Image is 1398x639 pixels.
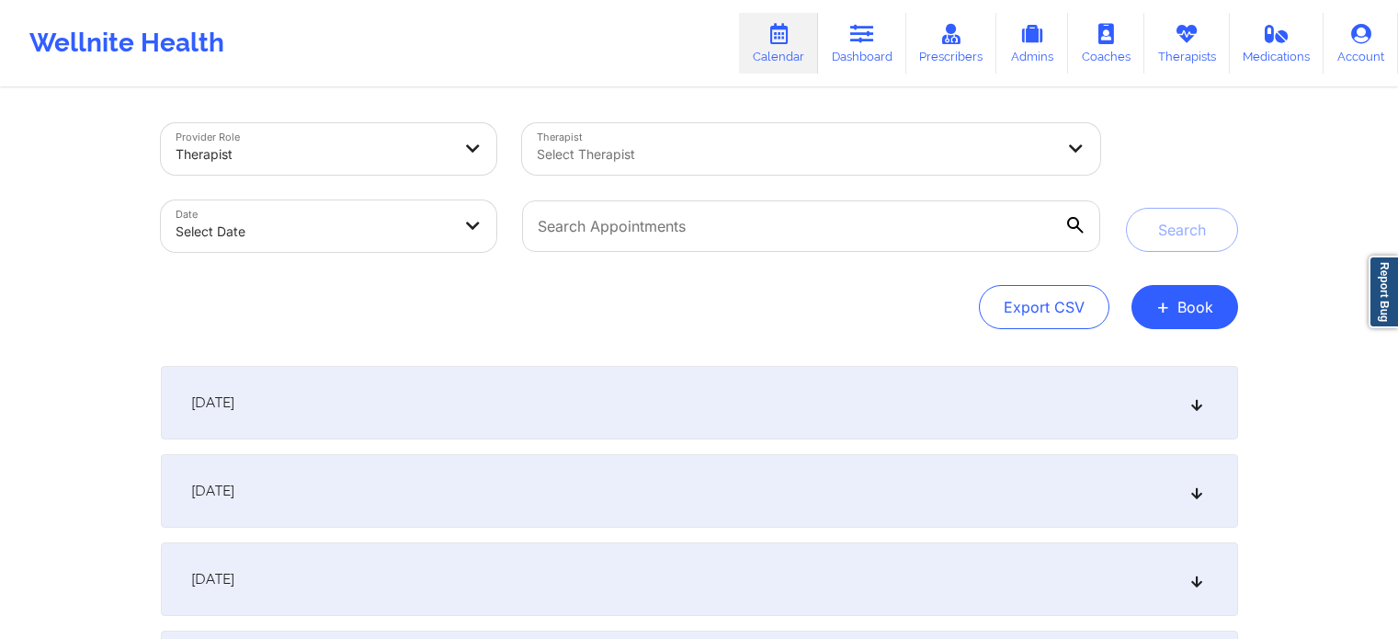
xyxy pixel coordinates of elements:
a: Prescribers [906,13,997,74]
a: Dashboard [818,13,906,74]
button: +Book [1131,285,1238,329]
a: Calendar [739,13,818,74]
button: Search [1126,208,1238,252]
a: Coaches [1068,13,1144,74]
div: Therapist [176,134,451,175]
a: Therapists [1144,13,1230,74]
input: Search Appointments [522,200,1099,252]
span: [DATE] [191,570,234,588]
a: Account [1324,13,1398,74]
span: [DATE] [191,482,234,500]
button: Export CSV [979,285,1109,329]
a: Medications [1230,13,1324,74]
span: + [1156,302,1170,312]
a: Admins [996,13,1068,74]
div: Select Date [176,211,451,252]
span: [DATE] [191,394,234,412]
a: Report Bug [1369,256,1398,328]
